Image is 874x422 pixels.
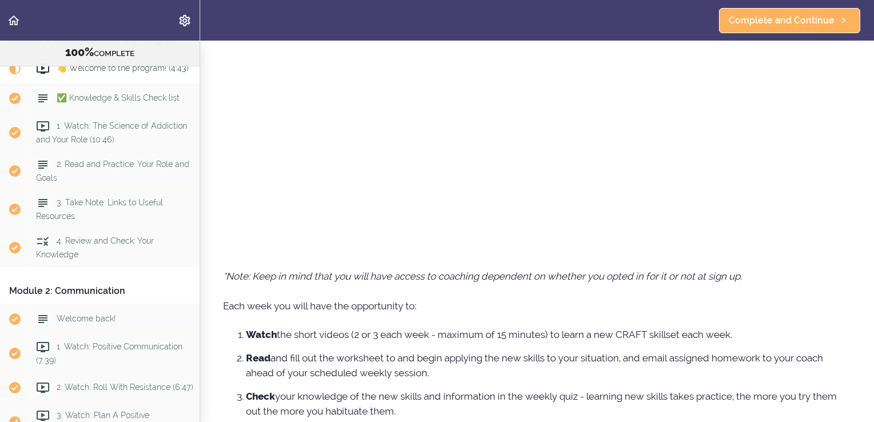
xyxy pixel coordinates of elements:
li: your knowledge of the new skills and information in the weekly quiz - learning new skills takes p... [246,389,851,419]
span: 2. Read and Practice: Your Role and Goals [36,160,189,182]
svg: Settings Menu [178,14,192,27]
li: and fill out the worksheet to and begin applying the new skills to your situation, and email assi... [246,351,851,380]
span: 1. Watch: The Science of Addiction and Your Role (10:46) [36,121,187,144]
svg: Back to course curriculum [7,14,21,27]
strong: Read [246,352,271,364]
a: Complete and Continue [719,8,860,33]
span: 👋 Welcome to the program! (4:43) [57,63,189,73]
strong: Check [246,391,275,402]
em: *Note: Keep in mind that you will have access to coaching dependent on whether you opted in for i... [223,270,742,282]
span: 4. Review and Check: Your Knowledge [36,236,154,258]
div: COMPLETE [14,45,185,60]
span: Welcome back! [57,314,116,323]
span: ✅ Knowledge & Skills Check list [57,93,180,102]
span: 100% [65,45,94,59]
span: Complete and Continue [729,14,835,27]
li: the short videos (2 or 3 each week - maximum of 15 minutes) to learn a new CRAFT skillset each week. [246,327,851,342]
span: 1. Watch: Positive Communication (7:39) [36,342,182,364]
p: Each week you will have the opportunity to: [223,297,851,314]
strong: Watch [246,329,277,340]
span: 3. Take Note: Links to Useful Resources [36,198,163,220]
span: 2. Watch: Roll With Resistance (6:47) [57,383,193,392]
